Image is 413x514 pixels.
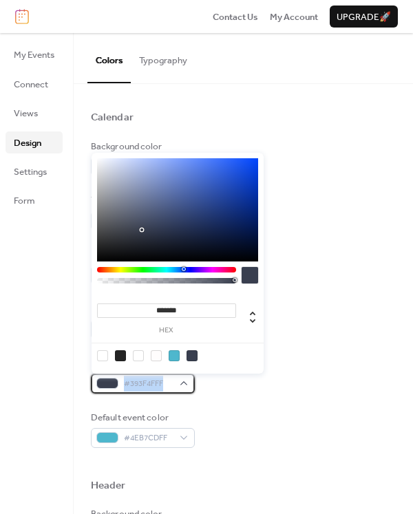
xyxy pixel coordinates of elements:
[14,165,47,179] span: Settings
[169,350,180,361] div: rgb(78, 183, 205)
[91,411,192,425] div: Default event color
[124,377,173,391] span: #393F4FFF
[270,10,318,24] span: My Account
[91,479,126,493] div: Header
[213,10,258,23] a: Contact Us
[133,350,144,361] div: rgb(255, 255, 255)
[97,350,108,361] div: rgba(0, 0, 0, 0)
[6,43,63,65] a: My Events
[14,107,38,120] span: Views
[6,189,63,211] a: Form
[87,33,131,83] button: Colors
[330,6,398,28] button: Upgrade🚀
[213,10,258,24] span: Contact Us
[6,131,63,153] a: Design
[6,73,63,95] a: Connect
[124,431,173,445] span: #4EB7CDFF
[91,111,134,125] div: Calendar
[6,160,63,182] a: Settings
[15,9,29,24] img: logo
[6,102,63,124] a: Views
[14,194,35,208] span: Form
[91,140,192,153] div: Background color
[187,350,198,361] div: rgb(57, 63, 79)
[14,48,54,62] span: My Events
[151,350,162,361] div: rgb(255, 253, 253)
[14,136,41,150] span: Design
[337,10,391,24] span: Upgrade 🚀
[97,327,236,334] label: hex
[115,350,126,361] div: rgb(36, 36, 36)
[270,10,318,23] a: My Account
[131,33,195,81] button: Typography
[14,78,48,92] span: Connect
